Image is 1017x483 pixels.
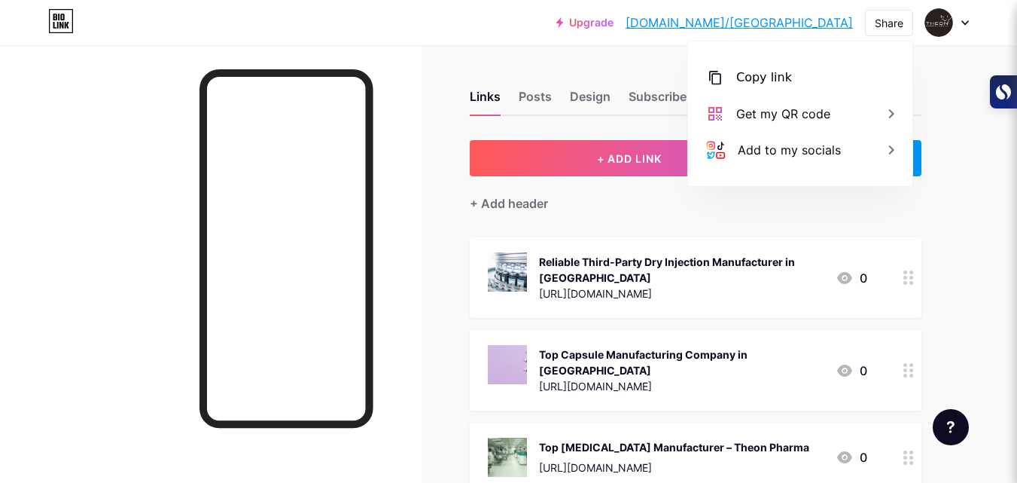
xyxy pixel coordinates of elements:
[488,438,527,477] img: Top Beta-Lactam Antibiotics Manufacturer – Theon Pharma
[597,152,662,165] span: + ADD LINK
[570,87,611,115] div: Design
[470,87,501,115] div: Links
[924,8,953,37] img: pharmatheon
[629,87,698,115] div: Subscribers
[539,460,809,475] div: [URL][DOMAIN_NAME]
[539,254,824,286] div: Reliable Third-Party Dry Injection Manufacturer in [GEOGRAPHIC_DATA]
[488,345,527,384] img: Top Capsule Manufacturing Company in India
[836,448,867,466] div: 0
[539,439,809,455] div: Top [MEDICAL_DATA] Manufacturer – Theon Pharma
[556,17,614,29] a: Upgrade
[539,378,824,394] div: [URL][DOMAIN_NAME]
[470,194,548,212] div: + Add header
[736,105,830,123] div: Get my QR code
[836,269,867,287] div: 0
[539,286,824,301] div: [URL][DOMAIN_NAME]
[736,69,792,87] div: Copy link
[488,252,527,292] img: Reliable Third-Party Dry Injection Manufacturer in India
[836,362,867,380] div: 0
[470,140,790,176] button: + ADD LINK
[875,15,903,31] div: Share
[738,141,841,159] div: Add to my socials
[539,347,824,378] div: Top Capsule Manufacturing Company in [GEOGRAPHIC_DATA]
[626,14,853,32] a: [DOMAIN_NAME]/[GEOGRAPHIC_DATA]
[519,87,552,115] div: Posts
